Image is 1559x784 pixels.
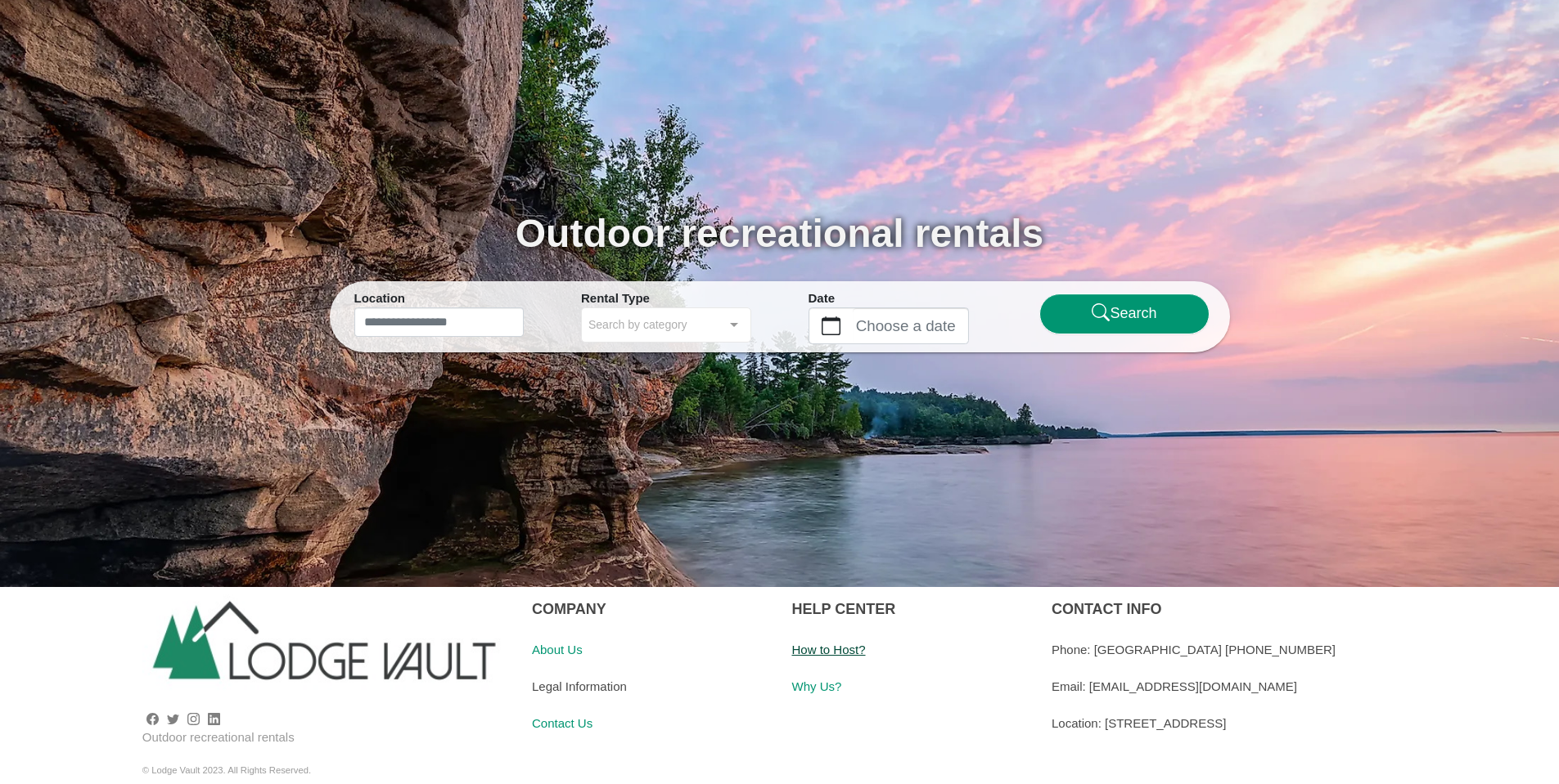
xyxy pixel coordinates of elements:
[208,713,220,725] svg: linkedin
[167,712,179,726] a: twitter
[822,316,840,335] svg: calendar
[1039,293,1210,334] button: searchSearch
[532,587,767,631] div: COMPANY
[187,713,200,725] svg: instagram
[791,679,841,693] a: Why Us?
[853,308,968,343] label: Choose a date
[809,289,979,308] div: Date
[146,713,159,725] svg: facebook
[1052,705,1547,741] div: Location: [STREET_ADDRESS]
[142,765,311,775] sup: © Lodge Vault 2023. All Rights Reserved.
[588,315,687,334] span: Search by category
[142,728,507,747] div: Outdoor recreational rentals
[791,643,865,656] a: How to Host?
[532,668,767,705] div: Legal Information
[167,713,179,725] svg: twitter
[1052,631,1547,668] div: Phone: [GEOGRAPHIC_DATA] [PHONE_NUMBER]
[516,212,1044,255] span: Outdoor recreational rentals
[146,712,159,726] a: facebook
[142,587,507,710] img: logo-400X135.2418b4bb.jpg
[581,289,751,308] div: Rental Type
[1052,587,1547,631] div: CONTACT INFO
[809,308,853,343] button: calendar
[187,712,200,726] a: instagram
[354,289,525,308] div: Location
[791,587,1026,631] div: HELP CENTER
[532,716,593,730] a: Contact Us
[1092,303,1111,322] svg: search
[532,643,583,656] a: About Us
[1052,668,1547,705] div: Email: [EMAIL_ADDRESS][DOMAIN_NAME]
[208,712,220,726] a: linkedin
